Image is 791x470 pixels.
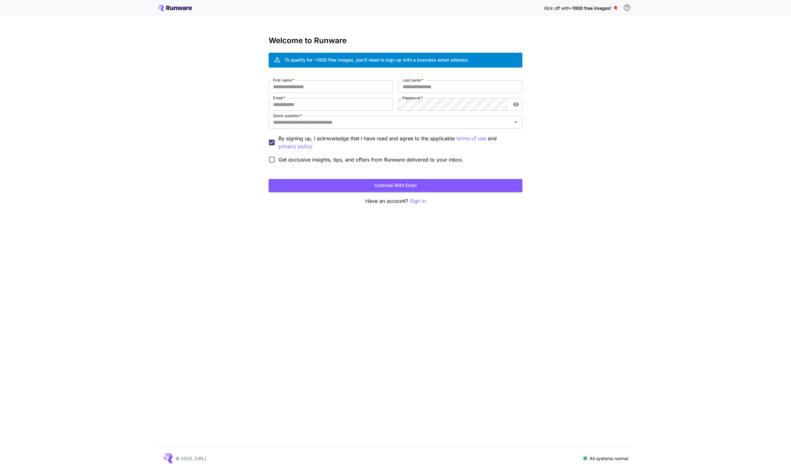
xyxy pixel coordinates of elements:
[570,5,618,11] span: ~1000 free images! 🎈
[284,56,469,63] div: To qualify for ~1000 free images, you’ll need to sign up with a business email address.
[273,95,285,101] label: Email
[273,113,302,118] label: Quick question
[456,135,486,142] p: terms of use
[402,77,423,83] label: Last name
[269,36,522,45] h3: Welcome to Runware
[402,95,423,101] label: Password
[269,197,522,205] p: Have an account?
[456,135,486,142] button: By signing up, I acknowledge that I have read and agree to the applicable and privacy policy.
[590,455,628,462] p: All systems normal
[278,156,464,163] span: Get exclusive insights, tips, and offers from Runware delivered to your inbox.
[410,197,426,205] button: Sign in
[269,179,522,192] button: Continue with email
[621,1,633,14] button: In order to qualify for free credit, you need to sign up with a business email address and click ...
[175,455,206,462] p: © 2025, [URL]
[510,99,522,110] button: toggle password visibility
[273,77,294,83] label: First name
[278,135,517,150] p: By signing up, I acknowledge that I have read and agree to the applicable and
[511,118,520,127] button: Open
[544,5,570,11] span: Kick off with
[278,142,314,150] p: privacy policy.
[278,142,314,150] button: By signing up, I acknowledge that I have read and agree to the applicable terms of use and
